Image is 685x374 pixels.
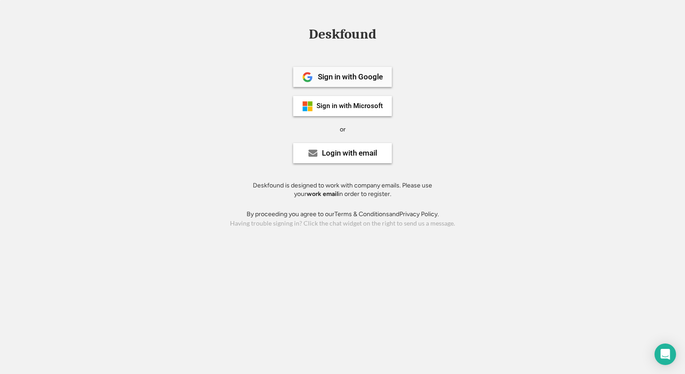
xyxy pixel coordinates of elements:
div: By proceeding you agree to our and [247,210,439,219]
a: Terms & Conditions [334,210,389,218]
div: Sign in with Google [318,73,383,81]
div: Open Intercom Messenger [655,344,676,365]
a: Privacy Policy. [399,210,439,218]
div: Deskfound [304,27,381,41]
img: 1024px-Google__G__Logo.svg.png [302,72,313,83]
div: Sign in with Microsoft [316,103,383,109]
div: Deskfound is designed to work with company emails. Please use your in order to register. [242,181,443,199]
div: or [340,125,346,134]
strong: work email [307,190,338,198]
img: ms-symbollockup_mssymbol_19.png [302,101,313,112]
div: Login with email [322,149,377,157]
